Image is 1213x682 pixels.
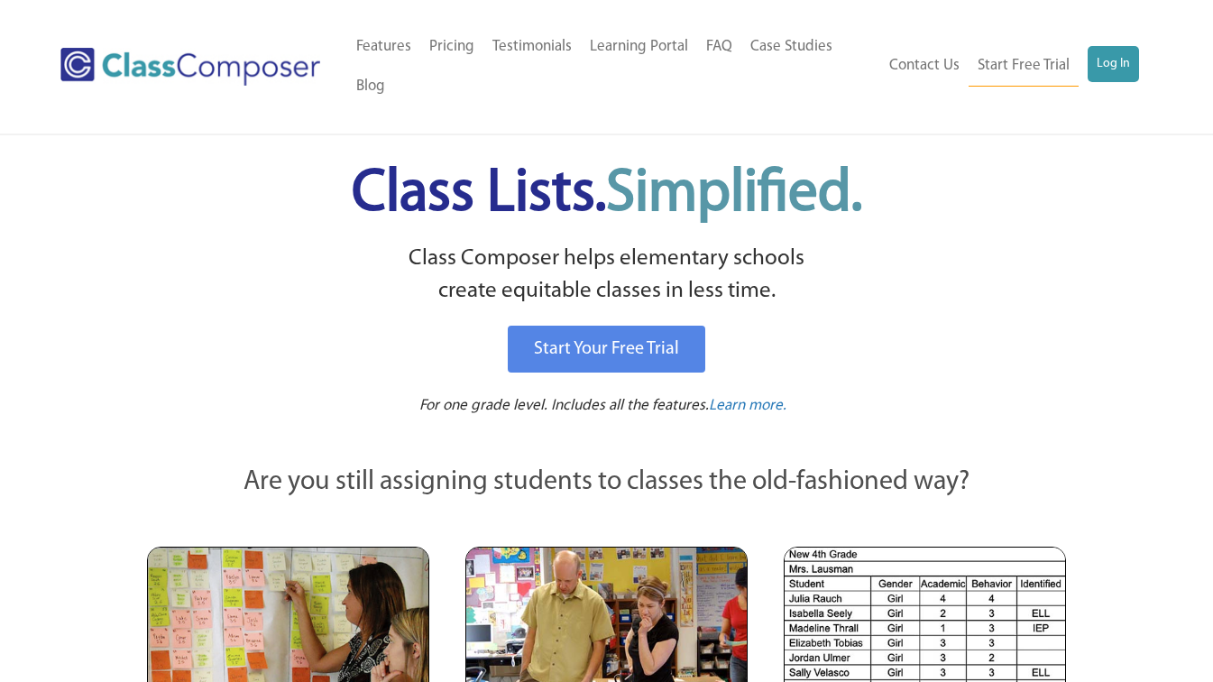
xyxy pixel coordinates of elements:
[606,165,862,224] span: Simplified.
[709,398,786,413] span: Learn more.
[144,243,1070,309] p: Class Composer helps elementary schools create equitable classes in less time.
[879,46,1139,87] nav: Header Menu
[347,67,394,106] a: Blog
[147,463,1067,502] p: Are you still assigning students to classes the old-fashioned way?
[741,27,841,67] a: Case Studies
[347,27,879,106] nav: Header Menu
[581,27,697,67] a: Learning Portal
[483,27,581,67] a: Testimonials
[1088,46,1139,82] a: Log In
[508,326,705,373] a: Start Your Free Trial
[697,27,741,67] a: FAQ
[60,48,320,86] img: Class Composer
[880,46,969,86] a: Contact Us
[352,165,862,224] span: Class Lists.
[347,27,420,67] a: Features
[534,340,679,358] span: Start Your Free Trial
[709,395,786,418] a: Learn more.
[969,46,1079,87] a: Start Free Trial
[420,27,483,67] a: Pricing
[419,398,709,413] span: For one grade level. Includes all the features.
